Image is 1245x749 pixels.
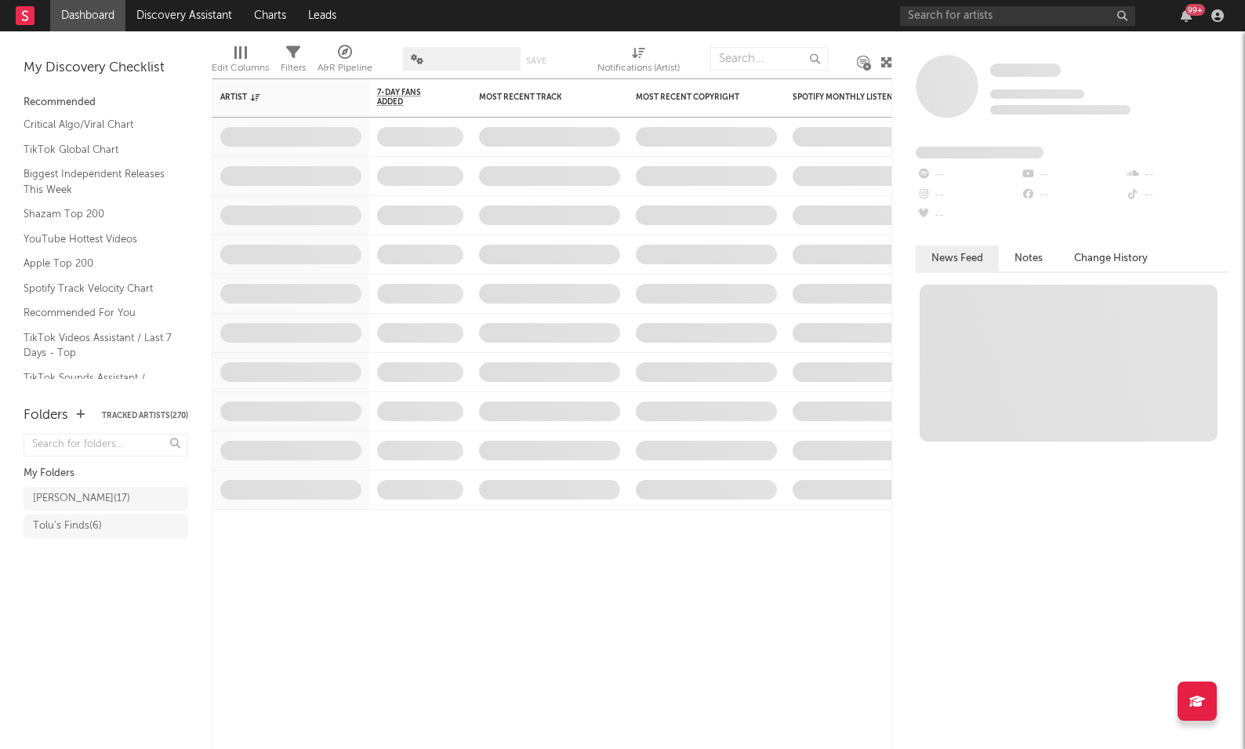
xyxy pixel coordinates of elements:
button: Save [526,56,546,65]
a: TikTok Sounds Assistant / [DATE] Fastest Risers [24,369,172,402]
span: Fans Added by Platform [916,147,1044,158]
button: Change History [1058,245,1163,271]
a: Some Artist [990,63,1061,78]
a: Biggest Independent Releases This Week [24,165,172,198]
a: Critical Algo/Viral Chart [24,116,172,133]
button: Tracked Artists(270) [102,412,188,420]
input: Search... [710,47,828,71]
div: -- [1125,185,1229,205]
div: Tolu's Finds ( 6 ) [33,517,102,536]
div: -- [916,205,1020,226]
div: Edit Columns [212,59,269,78]
span: Some Artist [990,64,1061,77]
a: Apple Top 200 [24,255,172,272]
div: -- [1020,165,1124,185]
a: Tolu's Finds(6) [24,514,188,538]
div: A&R Pipeline [318,59,372,78]
div: Filters [281,59,306,78]
div: Folders [24,406,68,425]
div: Artist [220,93,338,102]
div: Most Recent Track [479,93,597,102]
div: My Discovery Checklist [24,59,188,78]
div: 99 + [1185,4,1205,16]
div: Edit Columns [212,39,269,85]
a: Spotify Track Velocity Chart [24,280,172,297]
a: Shazam Top 200 [24,205,172,223]
div: -- [1125,165,1229,185]
span: 7-Day Fans Added [377,88,440,107]
input: Search for artists [900,6,1135,26]
div: My Folders [24,464,188,483]
div: Notifications (Artist) [597,59,680,78]
div: -- [916,165,1020,185]
div: Spotify Monthly Listeners [793,93,910,102]
div: A&R Pipeline [318,39,372,85]
a: TikTok Global Chart [24,141,172,158]
div: Notifications (Artist) [597,39,680,85]
div: Most Recent Copyright [636,93,753,102]
button: Notes [999,245,1058,271]
span: 0 fans last week [990,105,1131,115]
a: TikTok Videos Assistant / Last 7 Days - Top [24,329,172,362]
a: Recommended For You [24,304,172,322]
input: Search for folders... [24,434,188,456]
div: Recommended [24,93,188,112]
a: YouTube Hottest Videos [24,231,172,248]
div: -- [916,185,1020,205]
div: -- [1020,185,1124,205]
button: 99+ [1181,9,1192,22]
a: [PERSON_NAME](17) [24,487,188,511]
button: News Feed [916,245,999,271]
div: Filters [281,39,306,85]
span: Tracking Since: [DATE] [990,89,1084,99]
div: [PERSON_NAME] ( 17 ) [33,489,130,508]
